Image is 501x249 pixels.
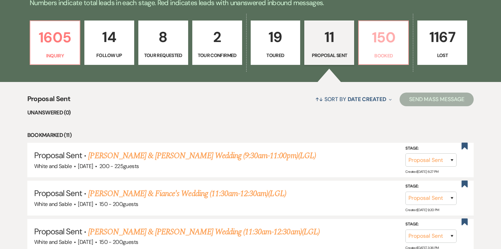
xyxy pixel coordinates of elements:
label: Stage: [405,221,457,228]
label: Stage: [405,145,457,152]
span: White and Sable [34,163,72,170]
p: Tour Confirmed [197,52,238,59]
a: [PERSON_NAME] & Fiance's Wedding (11:30am-12:30am)(LGL) [88,188,286,200]
a: 1167Lost [417,20,467,65]
button: Sort By Date Created [312,90,394,108]
p: Inquiry [34,52,75,59]
label: Stage: [405,183,457,190]
span: Proposal Sent [34,188,82,198]
p: 19 [255,26,296,49]
a: 8Tour Requested [138,20,188,65]
span: 150 - 200 guests [99,200,138,208]
p: Follow Up [89,52,130,59]
button: Send Mass Message [400,93,474,106]
li: Bookmarked (11) [27,131,474,140]
p: Toured [255,52,296,59]
span: Created: [DATE] 9:20 PM [405,207,439,212]
p: 1605 [34,26,75,49]
li: Unanswered (0) [27,108,474,117]
span: White and Sable [34,200,72,208]
span: White and Sable [34,238,72,246]
p: Booked [363,52,404,59]
span: [DATE] [78,163,93,170]
span: [DATE] [78,200,93,208]
p: Tour Requested [143,52,184,59]
a: [PERSON_NAME] & [PERSON_NAME] Wedding (11:30am-12:30am)(LGL) [88,226,319,238]
a: 2Tour Confirmed [192,20,242,65]
span: Created: [DATE] 6:27 PM [405,169,438,174]
span: Proposal Sent [34,226,82,237]
a: [PERSON_NAME] & [PERSON_NAME] Wedding (9:30am-11:00pm)(LGL) [88,150,316,162]
span: Proposal Sent [34,150,82,161]
a: 14Follow Up [84,20,134,65]
p: 2 [197,26,238,49]
a: 19Toured [251,20,301,65]
p: Proposal Sent [309,52,350,59]
p: Lost [422,52,463,59]
span: ↑↓ [315,96,323,103]
p: 14 [89,26,130,49]
span: Proposal Sent [27,94,71,108]
span: Date Created [348,96,386,103]
span: 150 - 200 guests [99,238,138,246]
span: [DATE] [78,238,93,246]
p: 11 [309,26,350,49]
a: 11Proposal Sent [304,20,354,65]
a: 1605Inquiry [30,20,80,65]
p: 150 [363,26,404,49]
p: 1167 [422,26,463,49]
a: 150Booked [358,20,409,65]
span: 200 - 225 guests [99,163,139,170]
p: 8 [143,26,184,49]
